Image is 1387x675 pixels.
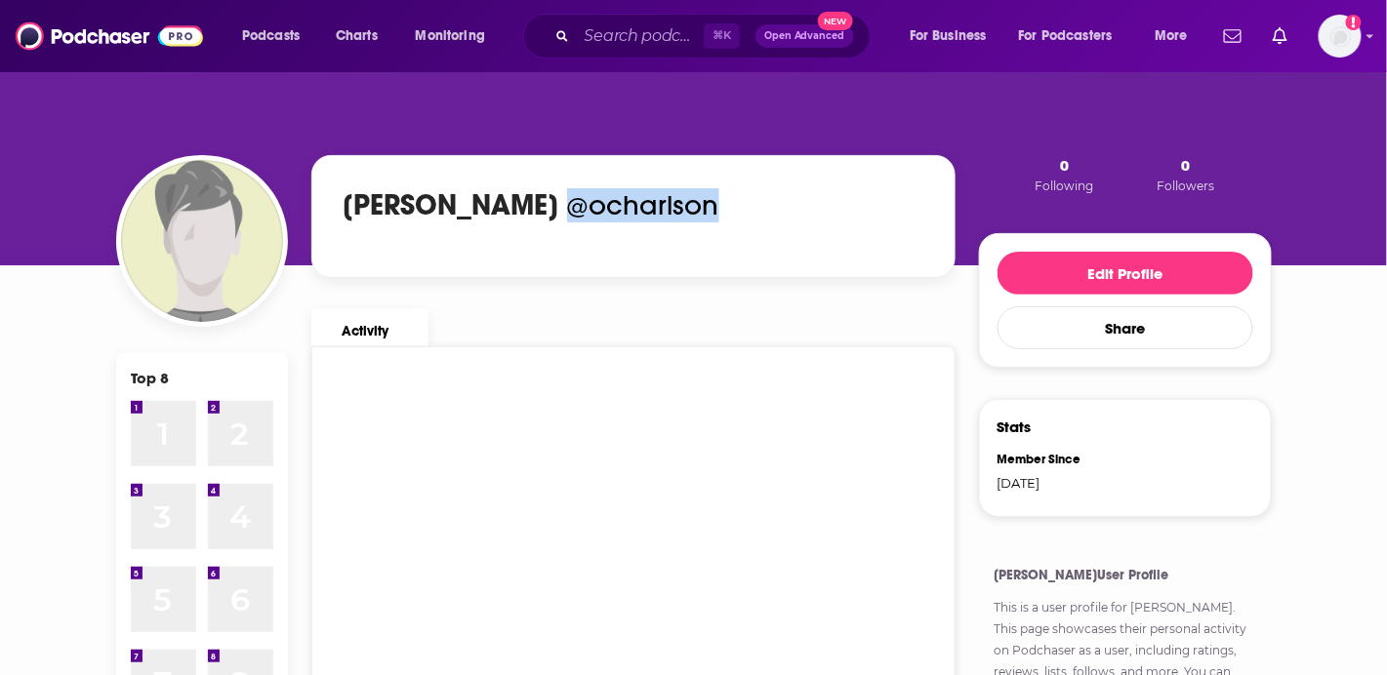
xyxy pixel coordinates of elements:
[121,160,283,322] img: Olivia Charlson
[542,14,889,59] div: Search podcasts, credits, & more...
[577,20,704,52] input: Search podcasts, credits, & more...
[896,20,1011,52] button: open menu
[910,22,987,50] span: For Business
[764,31,845,41] span: Open Advanced
[1151,155,1220,194] button: 0Followers
[344,187,559,222] h1: [PERSON_NAME]
[1155,22,1188,50] span: More
[998,417,1032,436] h3: Stats
[1346,15,1362,30] svg: Add a profile image
[818,12,853,30] span: New
[311,309,428,346] a: Activity
[1006,20,1141,52] button: open menu
[998,475,1113,491] div: [DATE]
[1319,15,1362,58] img: User Profile
[998,452,1113,467] div: Member Since
[1319,15,1362,58] button: Show profile menu
[228,20,325,52] button: open menu
[567,188,719,222] div: @ocharlson
[704,23,740,49] span: ⌘ K
[323,20,389,52] a: Charts
[1141,20,1212,52] button: open menu
[998,306,1253,349] button: Share
[1181,156,1190,175] span: 0
[416,22,485,50] span: Monitoring
[336,22,378,50] span: Charts
[1019,22,1113,50] span: For Podcasters
[998,252,1253,295] button: Edit Profile
[242,22,300,50] span: Podcasts
[1131,600,1234,615] a: [PERSON_NAME]
[1216,20,1249,53] a: Show notifications dropdown
[1265,20,1295,53] a: Show notifications dropdown
[1060,156,1069,175] span: 0
[16,18,203,55] img: Podchaser - Follow, Share and Rate Podcasts
[1319,15,1362,58] span: Logged in as ocharlson
[402,20,510,52] button: open menu
[1030,155,1100,194] button: 0Following
[1157,179,1214,193] span: Followers
[132,369,170,387] div: Top 8
[1036,179,1094,193] span: Following
[995,567,1256,583] h4: [PERSON_NAME] User Profile
[755,24,854,48] button: Open AdvancedNew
